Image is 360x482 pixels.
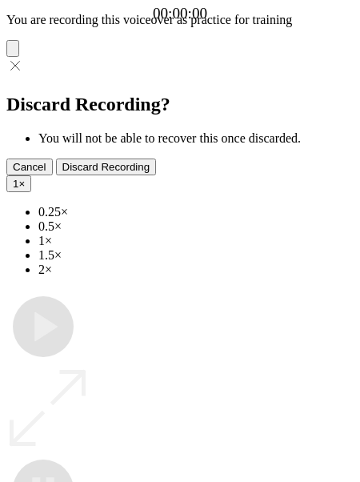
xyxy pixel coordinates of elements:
li: 1.5× [38,248,354,263]
h2: Discard Recording? [6,94,354,115]
span: 1 [13,178,18,190]
li: 2× [38,263,354,277]
li: You will not be able to recover this once discarded. [38,131,354,146]
li: 0.5× [38,219,354,234]
p: You are recording this voiceover as practice for training [6,13,354,27]
button: Cancel [6,159,53,175]
button: Discard Recording [56,159,157,175]
li: 0.25× [38,205,354,219]
button: 1× [6,175,31,192]
li: 1× [38,234,354,248]
a: 00:00:00 [153,5,207,22]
